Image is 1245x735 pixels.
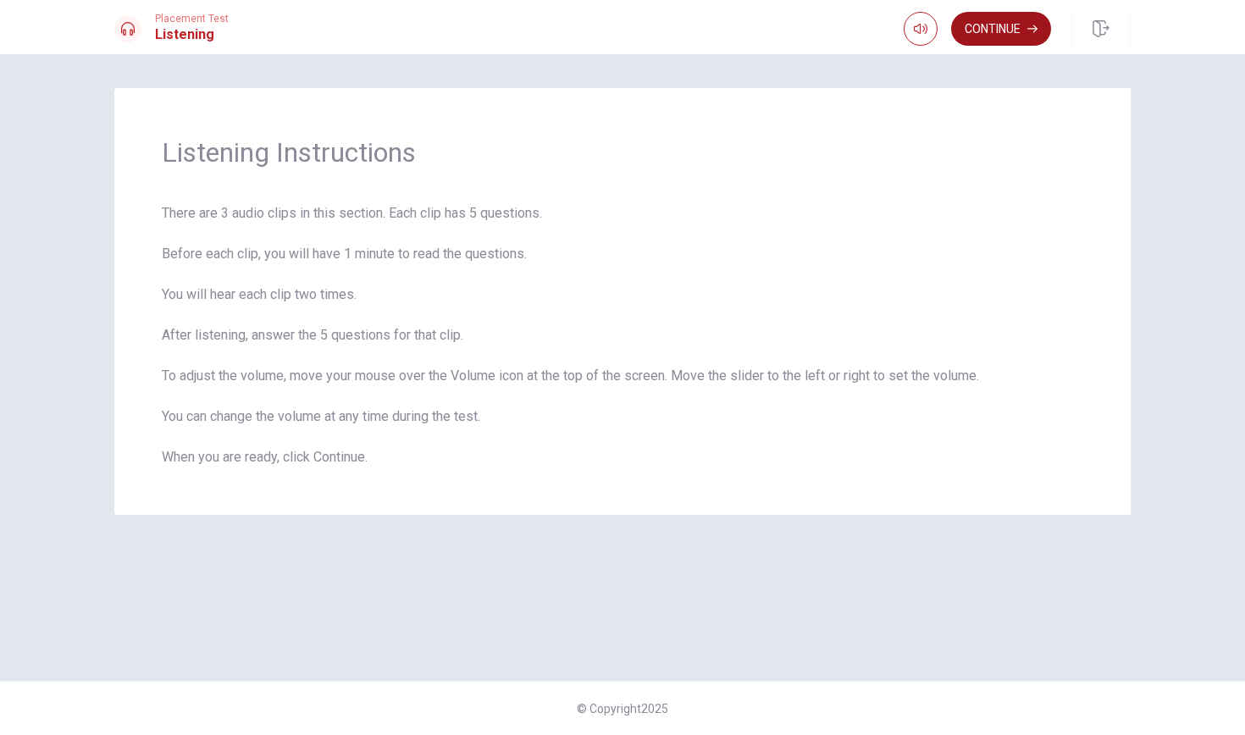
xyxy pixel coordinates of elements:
span: Listening Instructions [162,135,1083,169]
h1: Listening [155,25,229,45]
button: Continue [951,12,1051,46]
span: Placement Test [155,13,229,25]
span: There are 3 audio clips in this section. Each clip has 5 questions. Before each clip, you will ha... [162,203,1083,467]
span: © Copyright 2025 [577,702,668,716]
